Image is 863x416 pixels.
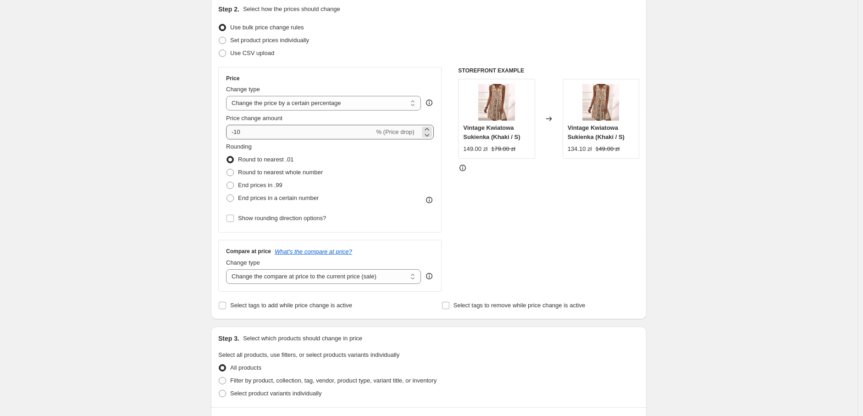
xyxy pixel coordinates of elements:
img: 11_3abb7c81-ef47-4d5e-897f-fea56bca588d_80x.jpg [478,84,515,121]
img: 11_3abb7c81-ef47-4d5e-897f-fea56bca588d_80x.jpg [582,84,619,121]
div: 149.00 zł [463,144,487,154]
span: Rounding [226,143,252,150]
h6: STOREFRONT EXAMPLE [458,67,639,74]
span: Price change amount [226,115,282,122]
span: Round to nearest whole number [238,169,323,176]
strike: 179.00 zł [491,144,515,154]
input: -15 [226,125,374,139]
p: Select how the prices should change [243,5,340,14]
span: Select product variants individually [230,390,321,397]
button: What's the compare at price? [275,248,352,255]
span: Vintage Kwiatowa Sukienka (Khaki / S) [568,124,625,140]
span: Show rounding direction options? [238,215,326,222]
span: Vintage Kwiatowa Sukienka (Khaki / S) [463,124,520,140]
span: % (Price drop) [376,128,414,135]
span: Select all products, use filters, or select products variants individually [218,351,399,358]
span: Use bulk price change rules [230,24,304,31]
span: Round to nearest .01 [238,156,293,163]
span: All products [230,364,261,371]
strike: 149.00 zł [595,144,620,154]
span: Use CSV upload [230,50,274,56]
span: Set product prices individually [230,37,309,44]
h3: Price [226,75,239,82]
h3: Compare at price [226,248,271,255]
span: Select tags to add while price change is active [230,302,352,309]
div: help [425,272,434,281]
span: End prices in a certain number [238,194,319,201]
span: Change type [226,86,260,93]
div: help [425,98,434,107]
div: 134.10 zł [568,144,592,154]
span: Select tags to remove while price change is active [454,302,586,309]
h2: Step 2. [218,5,239,14]
p: Select which products should change in price [243,334,362,343]
span: End prices in .99 [238,182,282,189]
span: Filter by product, collection, tag, vendor, product type, variant title, or inventory [230,377,437,384]
span: Change type [226,259,260,266]
h2: Step 3. [218,334,239,343]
